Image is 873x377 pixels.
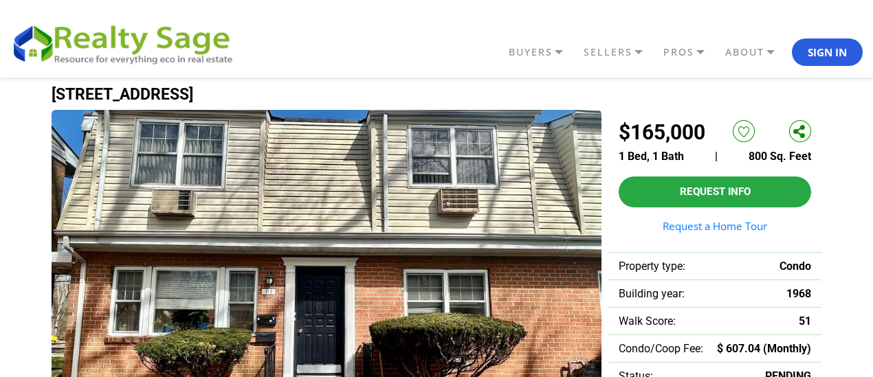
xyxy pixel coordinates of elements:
[717,342,811,355] span: $ 607.04 (Monthly)
[792,38,863,66] button: Sign In
[619,260,685,273] span: Property type:
[749,150,811,163] span: 800 Sq. Feet
[10,21,244,66] img: REALTY SAGE
[660,41,722,64] a: PROS
[52,86,821,103] h1: [STREET_ADDRESS]
[780,260,811,273] span: Condo
[619,315,676,328] span: Walk Score:
[722,41,792,64] a: ABOUT
[619,120,705,144] h2: $165,000
[715,150,718,163] span: |
[619,221,811,231] a: Request a Home Tour
[580,41,660,64] a: SELLERS
[799,315,811,328] span: 51
[619,176,811,207] button: Request Info
[619,287,685,300] span: Building year:
[786,287,811,300] span: 1968
[619,342,703,355] span: Condo/Coop Fee:
[619,150,684,163] span: 1 Bed, 1 Bath
[505,41,580,64] a: BUYERS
